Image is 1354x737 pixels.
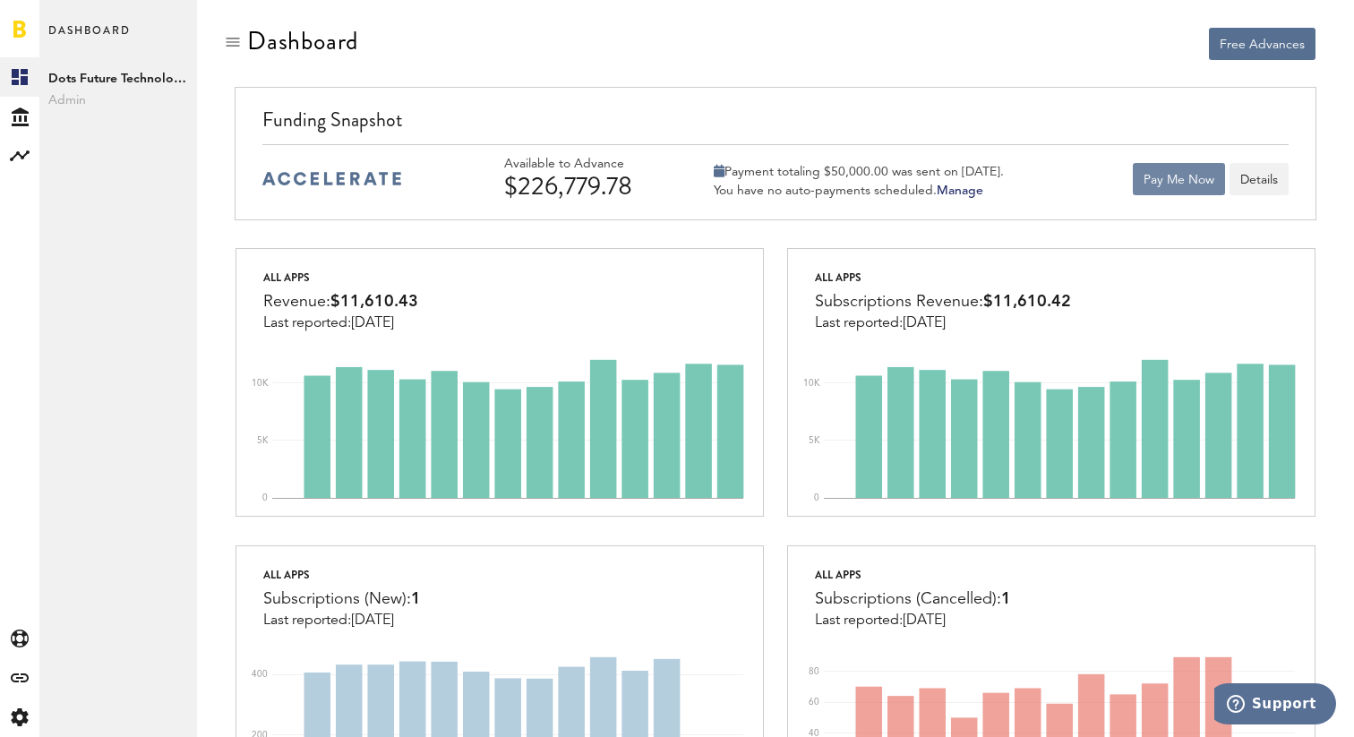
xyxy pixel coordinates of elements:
[48,20,131,57] span: Dashboard
[714,183,1004,199] div: You have no auto-payments scheduled.
[815,288,1071,315] div: Subscriptions Revenue:
[252,670,268,679] text: 400
[814,493,819,502] text: 0
[262,493,268,502] text: 0
[903,613,946,628] span: [DATE]
[351,316,394,330] span: [DATE]
[815,564,1011,586] div: All apps
[262,106,1288,144] div: Funding Snapshot
[803,379,820,388] text: 10K
[263,564,421,586] div: All apps
[809,698,819,707] text: 60
[1133,163,1225,195] button: Pay Me Now
[330,294,418,310] span: $11,610.43
[1001,591,1011,607] span: 1
[263,288,418,315] div: Revenue:
[714,164,1004,180] div: Payment totaling $50,000.00 was sent on [DATE].
[252,379,269,388] text: 10K
[263,315,418,331] div: Last reported:
[263,267,418,288] div: All apps
[815,267,1071,288] div: All apps
[263,613,421,629] div: Last reported:
[262,172,401,185] img: accelerate-medium-blue-logo.svg
[351,613,394,628] span: [DATE]
[809,667,819,676] text: 80
[504,172,674,201] div: $226,779.78
[937,184,983,197] a: Manage
[815,315,1071,331] div: Last reported:
[815,586,1011,613] div: Subscriptions (Cancelled):
[815,613,1011,629] div: Last reported:
[257,436,269,445] text: 5K
[1214,683,1336,728] iframe: Opens a widget where you can find more information
[903,316,946,330] span: [DATE]
[48,68,188,90] span: Dots Future Technologies
[48,90,188,111] span: Admin
[1230,163,1289,195] button: Details
[983,294,1071,310] span: $11,610.42
[263,586,421,613] div: Subscriptions (New):
[411,591,421,607] span: 1
[504,157,674,172] div: Available to Advance
[247,27,358,56] div: Dashboard
[1209,28,1315,60] button: Free Advances
[809,436,820,445] text: 5K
